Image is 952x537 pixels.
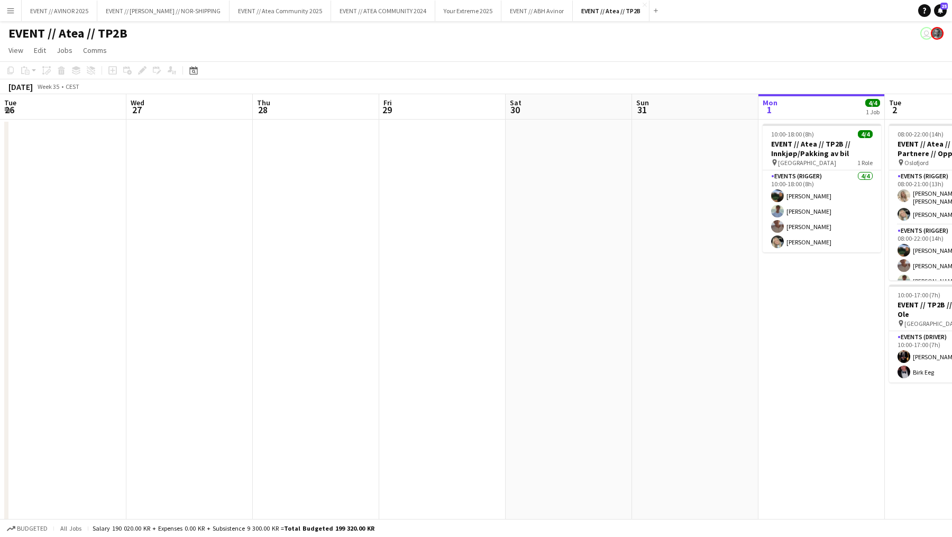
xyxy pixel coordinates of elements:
app-card-role: Events (Rigger)4/410:00-18:00 (8h)[PERSON_NAME][PERSON_NAME][PERSON_NAME][PERSON_NAME] [763,170,881,252]
span: Tue [889,98,901,107]
span: Oslofjord [904,159,929,167]
span: Thu [257,98,270,107]
button: EVENT // Atea // TP2B [573,1,649,21]
span: 26 [3,104,16,116]
app-user-avatar: Tarjei Tuv [931,27,944,40]
a: Comms [79,43,111,57]
span: 27 [129,104,144,116]
span: 10:00-18:00 (8h) [771,130,814,138]
span: All jobs [58,524,84,532]
span: 29 [382,104,392,116]
span: Comms [83,45,107,55]
span: 1 [761,104,777,116]
span: Budgeted [17,525,48,532]
span: 1 Role [857,159,873,167]
span: Sat [510,98,521,107]
a: 25 [934,4,947,17]
span: 4/4 [858,130,873,138]
div: [DATE] [8,81,33,92]
span: Fri [383,98,392,107]
button: Budgeted [5,523,49,534]
span: Jobs [57,45,72,55]
app-job-card: 10:00-18:00 (8h)4/4EVENT // Atea // TP2B // Innkjøp/Pakking av bil [GEOGRAPHIC_DATA]1 RoleEvents ... [763,124,881,252]
div: 1 Job [866,108,880,116]
a: View [4,43,28,57]
div: CEST [66,83,79,90]
button: EVENT // ATEA COMMUNITY 2024 [331,1,435,21]
button: EVENT // [PERSON_NAME] // NOR-SHIPPING [97,1,230,21]
app-user-avatar: Johanne Holmedahl [920,27,933,40]
span: [GEOGRAPHIC_DATA] [778,159,836,167]
span: 28 [255,104,270,116]
button: Your Extreme 2025 [435,1,501,21]
span: View [8,45,23,55]
h1: EVENT // Atea // TP2B [8,25,127,41]
a: Jobs [52,43,77,57]
span: Wed [131,98,144,107]
span: 30 [508,104,521,116]
span: 31 [635,104,649,116]
button: EVENT // ABH Avinor [501,1,573,21]
span: 4/4 [865,99,880,107]
h3: EVENT // Atea // TP2B // Innkjøp/Pakking av bil [763,139,881,158]
span: 25 [940,3,948,10]
button: EVENT // AVINOR 2025 [22,1,97,21]
span: Sun [636,98,649,107]
a: Edit [30,43,50,57]
span: Total Budgeted 199 320.00 KR [284,524,374,532]
span: Edit [34,45,46,55]
span: 2 [887,104,901,116]
span: Mon [763,98,777,107]
span: Week 35 [35,83,61,90]
span: 10:00-17:00 (7h) [898,291,940,299]
span: Tue [4,98,16,107]
span: 08:00-22:00 (14h) [898,130,944,138]
button: EVENT // Atea Community 2025 [230,1,331,21]
div: Salary 190 020.00 KR + Expenses 0.00 KR + Subsistence 9 300.00 KR = [93,524,374,532]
